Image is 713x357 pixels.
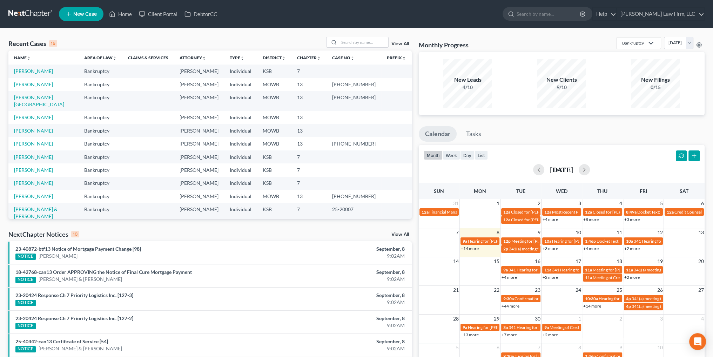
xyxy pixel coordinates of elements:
[174,91,224,111] td: [PERSON_NAME]
[73,12,97,17] span: New Case
[174,190,224,203] td: [PERSON_NAME]
[39,276,122,283] a: [PERSON_NAME] & [PERSON_NAME]
[585,275,592,280] span: 11a
[230,55,244,60] a: Typeunfold_more
[79,91,122,111] td: Bankruptcy
[455,228,459,237] span: 7
[224,137,257,150] td: Individual
[634,267,701,272] span: 341(a) meeting for [PERSON_NAME]
[419,126,457,142] a: Calendar
[626,296,631,301] span: 4p
[550,166,573,173] h2: [DATE]
[575,228,582,237] span: 10
[534,286,541,294] span: 23
[280,315,405,322] div: September, 8
[537,199,541,208] span: 2
[496,228,500,237] span: 8
[15,277,36,283] div: NOTICE
[8,230,79,238] div: NextChapter Notices
[79,78,122,91] td: Bankruptcy
[537,84,586,91] div: 9/10
[597,188,607,194] span: Thu
[550,325,627,330] span: Meeting of Creditors for [PERSON_NAME]
[585,296,598,301] span: 10:30a
[291,163,327,176] td: 7
[257,124,291,137] td: MOWB
[700,199,705,208] span: 6
[578,199,582,208] span: 3
[689,333,706,350] div: Open Intercom Messenger
[544,209,551,215] span: 12a
[15,292,133,298] a: 23-20424 Response Ch 7 Priority Logistics Inc. [127-3]
[257,203,291,223] td: KSB
[616,228,623,237] span: 11
[419,41,469,49] h3: Monthly Progress
[626,304,631,309] span: 4p
[15,315,133,321] a: 23-20424 Response Ch 7 Priority Logistics Inc. [127-2]
[700,315,705,323] span: 4
[327,137,381,150] td: [PHONE_NUMBER]
[575,257,582,265] span: 17
[461,332,479,337] a: +13 more
[180,55,206,60] a: Attorneyunfold_more
[79,177,122,190] td: Bankruptcy
[14,81,53,87] a: [PERSON_NAME]
[14,141,53,147] a: [PERSON_NAME]
[616,257,623,265] span: 18
[332,55,355,60] a: Case Nounfold_more
[280,252,405,260] div: 9:02AM
[280,322,405,329] div: 9:02AM
[291,137,327,150] td: 13
[84,55,117,60] a: Area of Lawunfold_more
[280,245,405,252] div: September, 8
[514,296,595,301] span: Confirmation Hearing for [PERSON_NAME]
[122,50,174,65] th: Claims & Services
[503,238,511,244] span: 12p
[240,56,244,60] i: unfold_more
[391,232,409,237] a: View All
[496,199,500,208] span: 1
[632,304,699,309] span: 341(a) meeting for [PERSON_NAME]
[511,217,606,222] span: Closed for [PERSON_NAME][GEOGRAPHIC_DATA]
[537,228,541,237] span: 9
[350,56,355,60] i: unfold_more
[291,124,327,137] td: 13
[474,188,486,194] span: Mon
[224,91,257,111] td: Individual
[257,163,291,176] td: KSB
[626,238,633,244] span: 10a
[585,238,596,244] span: 1:46p
[181,8,221,20] a: DebtorCC
[291,91,327,111] td: 13
[585,209,592,215] span: 12a
[106,8,135,20] a: Home
[280,269,405,276] div: September, 8
[15,246,141,252] a: 23-40872-btf13 Notice of Mortgage Payment Change [98]
[291,111,327,124] td: 13
[39,252,78,260] a: [PERSON_NAME]
[14,167,53,173] a: [PERSON_NAME]
[452,199,459,208] span: 31
[282,56,286,60] i: unfold_more
[544,325,549,330] span: 9a
[174,111,224,124] td: [PERSON_NAME]
[224,124,257,137] td: Individual
[402,56,406,60] i: unfold_more
[257,78,291,91] td: MOWB
[552,209,650,215] span: Most Recent Plan Confirmation for [PERSON_NAME]
[511,209,564,215] span: Closed for [PERSON_NAME]
[434,188,444,194] span: Sun
[455,343,459,352] span: 5
[224,78,257,91] td: Individual
[280,338,405,345] div: September, 8
[291,65,327,78] td: 7
[537,76,586,84] div: New Clients
[493,257,500,265] span: 15
[463,325,467,330] span: 9a
[113,56,117,60] i: unfold_more
[14,128,53,134] a: [PERSON_NAME]
[640,188,647,194] span: Fri
[626,209,637,215] span: 8:49a
[291,78,327,91] td: 13
[291,190,327,203] td: 13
